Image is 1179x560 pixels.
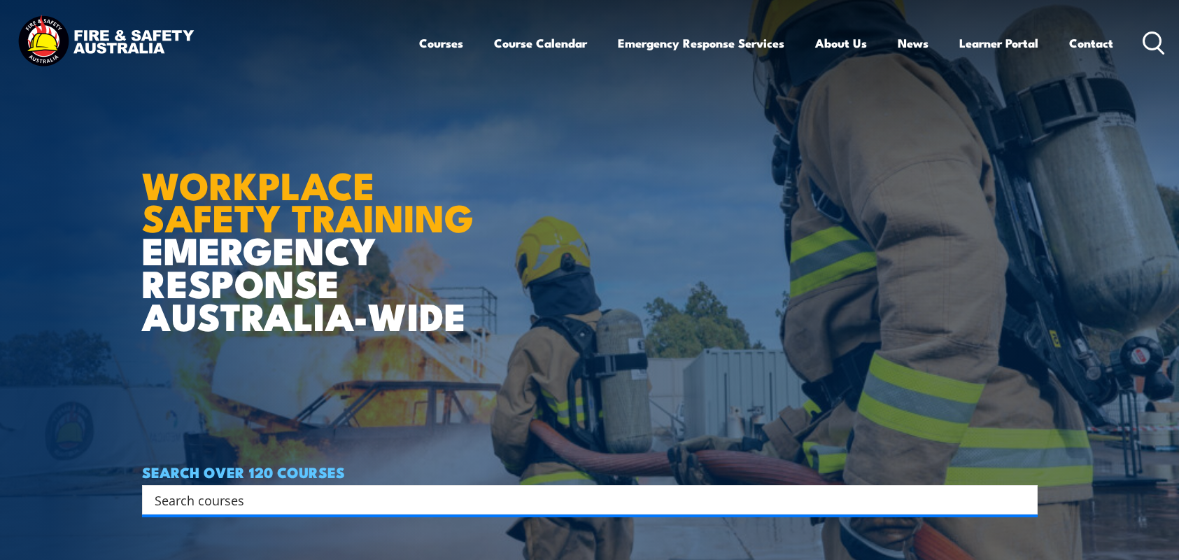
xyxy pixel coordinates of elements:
[1069,24,1113,62] a: Contact
[1013,490,1033,510] button: Search magnifier button
[155,489,1007,510] input: Search input
[157,490,1010,510] form: Search form
[142,155,474,246] strong: WORKPLACE SAFETY TRAINING
[898,24,929,62] a: News
[142,464,1038,479] h4: SEARCH OVER 120 COURSES
[618,24,784,62] a: Emergency Response Services
[815,24,867,62] a: About Us
[959,24,1038,62] a: Learner Portal
[142,133,484,332] h1: EMERGENCY RESPONSE AUSTRALIA-WIDE
[494,24,587,62] a: Course Calendar
[419,24,463,62] a: Courses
